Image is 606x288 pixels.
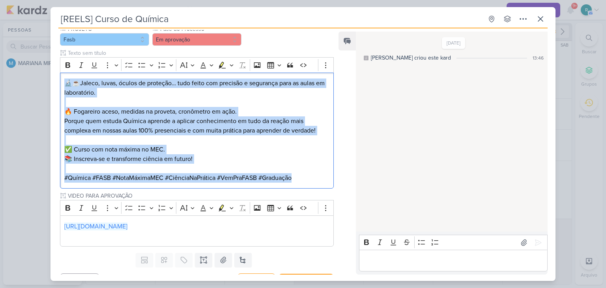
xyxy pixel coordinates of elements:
div: Editor editing area: main [359,250,548,271]
button: Fasb [60,33,149,46]
p: 🔥 Fogareiro aceso, medidas na proveta, cronômetro em ação. [64,97,329,116]
input: Texto sem título [66,192,334,200]
input: Kard Sem Título [58,12,483,26]
p: Porque quem estuda Química aprende a aplicar conhecimento em tudo da reação mais complexa em noss... [64,116,329,135]
p: #Química #FASB #NotaMáximaMEC #CiênciaNaPrática #VemPraFASB #Graduação [64,173,329,183]
p: 🔬☕Jaleco, luvas, óculos de proteção… tudo feito com precisão e segurança para as aulas em laborat... [64,79,329,97]
input: Texto sem título [66,49,334,57]
div: Editor toolbar [359,235,548,250]
button: Em aprovação [152,33,241,46]
div: Editor editing area: main [60,73,334,189]
div: 13:46 [533,54,544,62]
div: Editor toolbar [60,57,334,73]
div: [PERSON_NAME] criou este kard [371,54,451,62]
p: ✅ Curso com nota máxima no MEC. 📚 Inscreva-se e transforme ciência em futuro! [64,145,329,164]
div: Editor toolbar [60,200,334,215]
div: Editor editing area: main [60,215,334,247]
a: [URL][DOMAIN_NAME] [64,223,127,230]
